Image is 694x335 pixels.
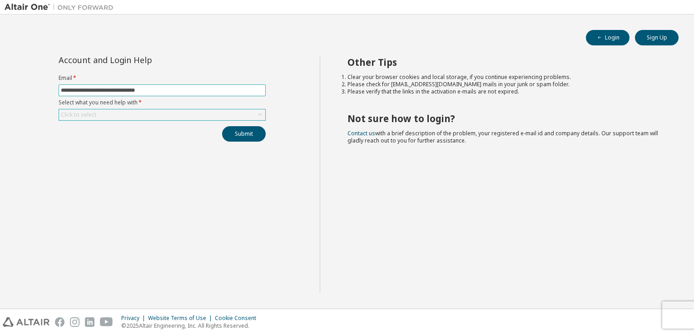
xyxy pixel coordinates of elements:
[148,315,215,322] div: Website Terms of Use
[347,74,663,81] li: Clear your browser cookies and local storage, if you continue experiencing problems.
[59,109,265,120] div: Click to select
[70,317,79,327] img: instagram.svg
[347,129,658,144] span: with a brief description of the problem, your registered e-mail id and company details. Our suppo...
[59,74,266,82] label: Email
[347,113,663,124] h2: Not sure how to login?
[586,30,630,45] button: Login
[347,81,663,88] li: Please check for [EMAIL_ADDRESS][DOMAIN_NAME] mails in your junk or spam folder.
[59,56,224,64] div: Account and Login Help
[635,30,679,45] button: Sign Up
[121,315,148,322] div: Privacy
[59,99,266,106] label: Select what you need help with
[61,111,96,118] div: Click to select
[100,317,113,327] img: youtube.svg
[121,322,262,330] p: © 2025 Altair Engineering, Inc. All Rights Reserved.
[3,317,50,327] img: altair_logo.svg
[215,315,262,322] div: Cookie Consent
[347,88,663,95] li: Please verify that the links in the activation e-mails are not expired.
[347,129,375,137] a: Contact us
[222,126,266,142] button: Submit
[85,317,94,327] img: linkedin.svg
[55,317,64,327] img: facebook.svg
[5,3,118,12] img: Altair One
[347,56,663,68] h2: Other Tips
